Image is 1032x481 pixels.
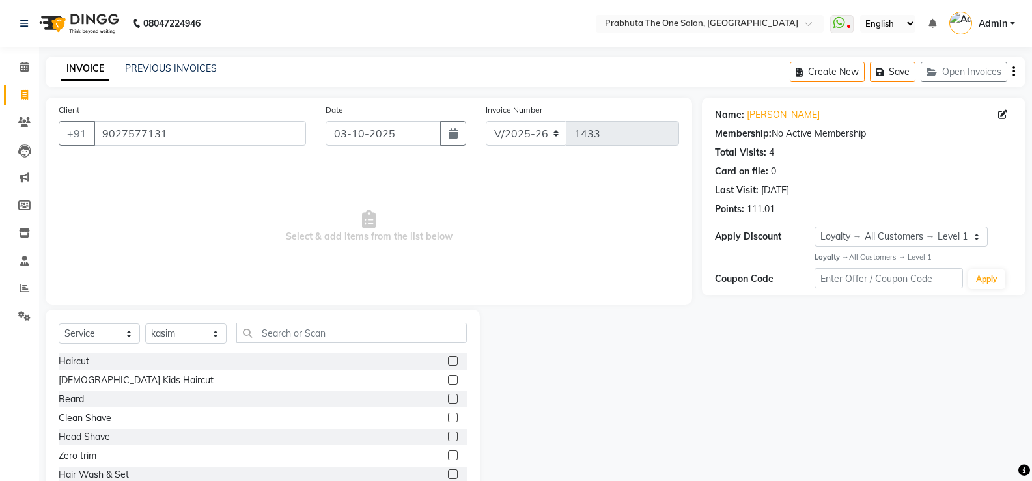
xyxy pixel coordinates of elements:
span: Admin [979,17,1007,31]
div: Beard [59,392,84,406]
img: Admin [949,12,972,34]
input: Search by Name/Mobile/Email/Code [94,121,306,146]
div: Last Visit: [715,184,759,197]
button: Save [870,62,915,82]
div: Membership: [715,127,772,141]
div: Clean Shave [59,411,111,425]
button: Open Invoices [921,62,1007,82]
div: [DATE] [761,184,789,197]
div: Haircut [59,355,89,368]
div: 4 [769,146,774,159]
a: PREVIOUS INVOICES [125,62,217,74]
div: Head Shave [59,430,110,444]
label: Client [59,104,79,116]
div: Points: [715,202,744,216]
b: 08047224946 [143,5,201,42]
button: Apply [968,269,1005,289]
a: [PERSON_NAME] [747,108,820,122]
div: All Customers → Level 1 [815,252,1012,263]
label: Invoice Number [486,104,542,116]
button: Create New [790,62,865,82]
input: Search or Scan [236,323,467,343]
strong: Loyalty → [815,253,849,262]
div: Total Visits: [715,146,766,159]
a: INVOICE [61,57,109,81]
label: Date [326,104,343,116]
div: Apply Discount [715,230,814,243]
div: Name: [715,108,744,122]
div: 0 [771,165,776,178]
span: Select & add items from the list below [59,161,679,292]
div: Zero trim [59,449,96,463]
div: Card on file: [715,165,768,178]
img: logo [33,5,122,42]
div: Coupon Code [715,272,814,286]
div: 111.01 [747,202,775,216]
div: No Active Membership [715,127,1012,141]
button: +91 [59,121,95,146]
div: [DEMOGRAPHIC_DATA] Kids Haircut [59,374,214,387]
input: Enter Offer / Coupon Code [815,268,963,288]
